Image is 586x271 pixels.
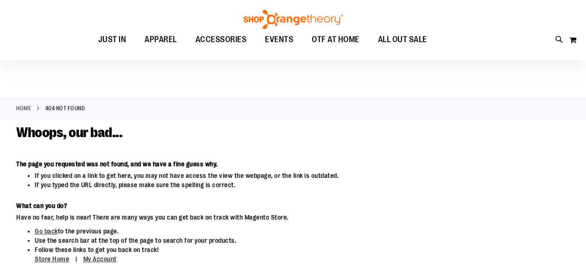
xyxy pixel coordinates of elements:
span: Whoops, our bad... [16,125,122,140]
dt: The page you requested was not found, and we have a fine guess why. [16,159,454,169]
span: ALL OUT SALE [378,29,427,50]
a: Go back [35,227,58,235]
span: | [71,251,82,267]
span: APPAREL [145,29,177,50]
dt: What can you do? [16,201,454,210]
span: EVENTS [265,29,293,50]
a: My Account [83,255,117,263]
a: Store Home [35,255,69,263]
li: If you clicked on a link to get here, you may not have access the view the webpage, or the link i... [35,171,454,180]
li: If you typed the URL directly, please make sure the spelling is correct. [35,180,454,189]
a: Home [16,104,31,113]
span: ACCESSORIES [195,29,247,50]
img: Shop Orangetheory [242,10,344,29]
li: to the previous page. [35,227,454,236]
strong: 404 Not Found [45,104,85,113]
span: OTF AT HOME [312,29,359,50]
span: JUST IN [98,29,126,50]
li: Follow these links to get you back on track! [35,245,454,264]
dd: Have no fear, help is near! There are many ways you can get back on track with Magento Store. [16,213,454,222]
li: Use the search bar at the top of the page to search for your products. [35,236,454,245]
